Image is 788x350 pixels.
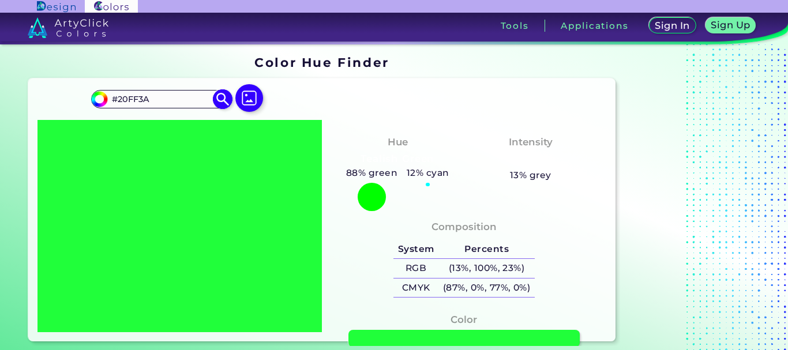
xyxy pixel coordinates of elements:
h5: Percents [438,239,535,258]
h5: RGB [393,259,438,278]
img: icon search [213,89,233,109]
h5: CMYK [393,279,438,298]
h3: Tools [501,21,529,30]
h5: 12% cyan [402,165,453,180]
h5: Sign In [657,21,688,30]
h4: Intensity [509,134,553,150]
h5: (87%, 0%, 77%, 0%) [438,279,535,298]
h4: Composition [431,219,497,235]
h3: Applications [561,21,628,30]
h3: Tealish Green [356,152,440,166]
img: icon picture [235,84,263,112]
img: logo_artyclick_colors_white.svg [28,17,109,38]
h4: Hue [388,134,408,150]
h5: Sign Up [713,21,749,29]
img: ArtyClick Design logo [37,1,76,12]
input: type color.. [108,91,215,107]
h5: 88% green [342,165,402,180]
h3: Moderate [500,152,561,166]
h5: System [393,239,438,258]
h1: Color Hue Finder [254,54,389,71]
a: Sign In [651,18,693,33]
h4: Color [451,311,477,328]
h5: 13% grey [510,168,551,183]
a: Sign Up [708,18,753,33]
h5: (13%, 100%, 23%) [438,259,535,278]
